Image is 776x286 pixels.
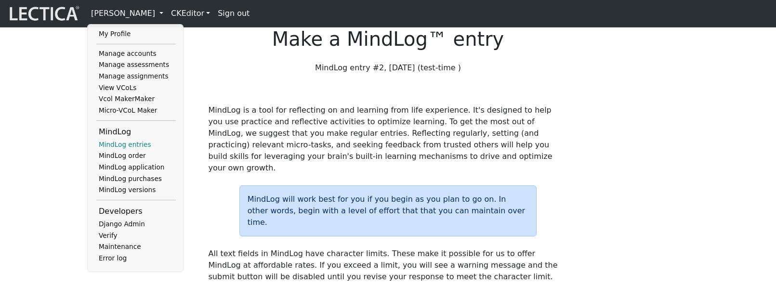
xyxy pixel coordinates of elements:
[96,184,176,196] a: MindLog versions
[7,4,79,23] img: lecticalive
[209,248,568,283] p: All text fields in MindLog have character limits. These make it possible for us to offer MindLog ...
[96,173,176,185] a: MindLog purchases
[239,185,537,236] div: MindLog will work best for you if you begin as you plan to go on. In other words, begin with a le...
[87,4,167,23] a: [PERSON_NAME]
[96,93,176,105] a: Vcol MakerMaker
[209,62,568,74] p: MindLog entry #2, [DATE] (test-time )
[96,150,176,162] a: MindLog order
[96,230,176,242] a: Verify
[96,139,176,151] a: MindLog entries
[96,162,176,173] a: MindLog application
[96,28,176,40] a: My Profile
[96,125,176,139] li: MindLog
[96,241,176,253] a: Maintenance
[96,253,176,264] a: Error log
[96,28,176,264] ul: [PERSON_NAME]
[96,204,176,219] li: Developers
[96,48,176,60] a: Manage accounts
[96,105,176,117] a: Micro-VCoL Maker
[214,4,253,23] a: Sign out
[96,59,176,71] a: Manage assessments
[96,219,176,230] a: Django Admin
[96,82,176,94] a: View VCoLs
[209,104,568,174] p: MindLog is a tool for reflecting on and learning from life experience. It's designed to help you ...
[96,71,176,82] a: Manage assignments
[167,4,214,23] a: CKEditor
